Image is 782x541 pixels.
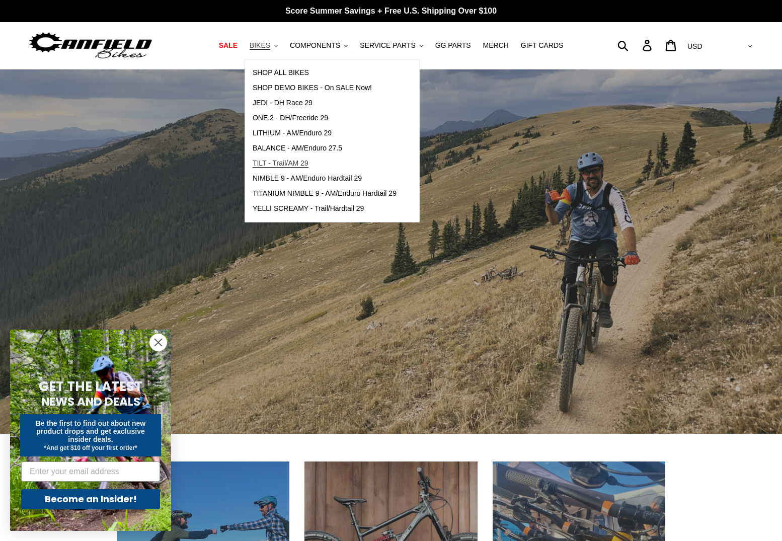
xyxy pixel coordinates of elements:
span: MERCH [483,41,509,50]
a: LITHIUM - AM/Enduro 29 [245,126,404,141]
span: TITANIUM NIMBLE 9 - AM/Enduro Hardtail 29 [253,189,397,198]
input: Search [623,34,649,56]
span: *And get $10 off your first order* [44,444,137,451]
a: SHOP DEMO BIKES - On SALE Now! [245,81,404,96]
span: ONE.2 - DH/Freeride 29 [253,114,328,122]
a: YELLI SCREAMY - Trail/Hardtail 29 [245,201,404,216]
span: BALANCE - AM/Enduro 27.5 [253,144,342,152]
button: Close dialog [149,334,167,351]
span: NIMBLE 9 - AM/Enduro Hardtail 29 [253,174,362,183]
span: NEWS AND DEALS [41,394,140,410]
span: Be the first to find out about new product drops and get exclusive insider deals. [36,419,146,443]
button: BIKES [245,39,283,52]
input: Enter your email address [21,461,160,482]
a: JEDI - DH Race 29 [245,96,404,111]
span: GG PARTS [435,41,471,50]
button: COMPONENTS [285,39,353,52]
span: GIFT CARDS [521,41,564,50]
img: Canfield Bikes [28,30,153,61]
a: SHOP ALL BIKES [245,65,404,81]
a: SALE [214,39,243,52]
a: NIMBLE 9 - AM/Enduro Hardtail 29 [245,171,404,186]
span: COMPONENTS [290,41,340,50]
span: YELLI SCREAMY - Trail/Hardtail 29 [253,204,364,213]
a: TITANIUM NIMBLE 9 - AM/Enduro Hardtail 29 [245,186,404,201]
span: JEDI - DH Race 29 [253,99,312,107]
a: ONE.2 - DH/Freeride 29 [245,111,404,126]
a: BALANCE - AM/Enduro 27.5 [245,141,404,156]
span: GET THE LATEST [39,377,142,396]
span: SALE [219,41,238,50]
button: Become an Insider! [21,489,160,509]
span: TILT - Trail/AM 29 [253,159,308,168]
span: BIKES [250,41,270,50]
button: SERVICE PARTS [355,39,428,52]
span: SHOP DEMO BIKES - On SALE Now! [253,84,372,92]
a: GIFT CARDS [516,39,569,52]
span: LITHIUM - AM/Enduro 29 [253,129,332,137]
a: MERCH [478,39,514,52]
a: TILT - Trail/AM 29 [245,156,404,171]
span: SHOP ALL BIKES [253,68,309,77]
span: SERVICE PARTS [360,41,415,50]
a: GG PARTS [430,39,476,52]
